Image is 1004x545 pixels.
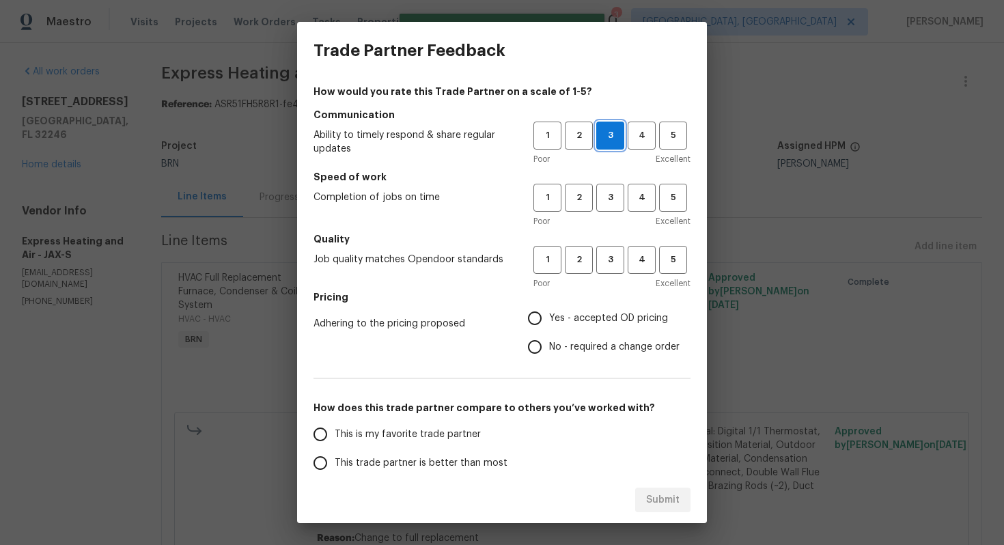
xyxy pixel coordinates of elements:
[566,252,591,268] span: 2
[596,122,624,150] button: 3
[659,246,687,274] button: 5
[533,246,561,274] button: 1
[535,252,560,268] span: 1
[659,184,687,212] button: 5
[533,214,550,228] span: Poor
[565,246,593,274] button: 2
[533,184,561,212] button: 1
[596,246,624,274] button: 3
[629,128,654,143] span: 4
[629,252,654,268] span: 4
[660,190,686,206] span: 5
[660,128,686,143] span: 5
[313,170,691,184] h5: Speed of work
[660,252,686,268] span: 5
[528,304,691,361] div: Pricing
[313,317,506,331] span: Adhering to the pricing proposed
[535,128,560,143] span: 1
[628,246,656,274] button: 4
[656,277,691,290] span: Excellent
[533,152,550,166] span: Poor
[313,128,512,156] span: Ability to timely respond & share regular updates
[598,190,623,206] span: 3
[656,152,691,166] span: Excellent
[313,41,505,60] h3: Trade Partner Feedback
[313,191,512,204] span: Completion of jobs on time
[565,184,593,212] button: 2
[313,253,512,266] span: Job quality matches Opendoor standards
[659,122,687,150] button: 5
[313,290,691,304] h5: Pricing
[628,184,656,212] button: 4
[549,340,680,354] span: No - required a change order
[628,122,656,150] button: 4
[629,190,654,206] span: 4
[313,401,691,415] h5: How does this trade partner compare to others you’ve worked with?
[313,108,691,122] h5: Communication
[535,190,560,206] span: 1
[597,128,624,143] span: 3
[335,456,507,471] span: This trade partner is better than most
[596,184,624,212] button: 3
[656,214,691,228] span: Excellent
[598,252,623,268] span: 3
[533,122,561,150] button: 1
[533,277,550,290] span: Poor
[566,128,591,143] span: 2
[313,85,691,98] h4: How would you rate this Trade Partner on a scale of 1-5?
[565,122,593,150] button: 2
[566,190,591,206] span: 2
[549,311,668,326] span: Yes - accepted OD pricing
[313,232,691,246] h5: Quality
[335,428,481,442] span: This is my favorite trade partner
